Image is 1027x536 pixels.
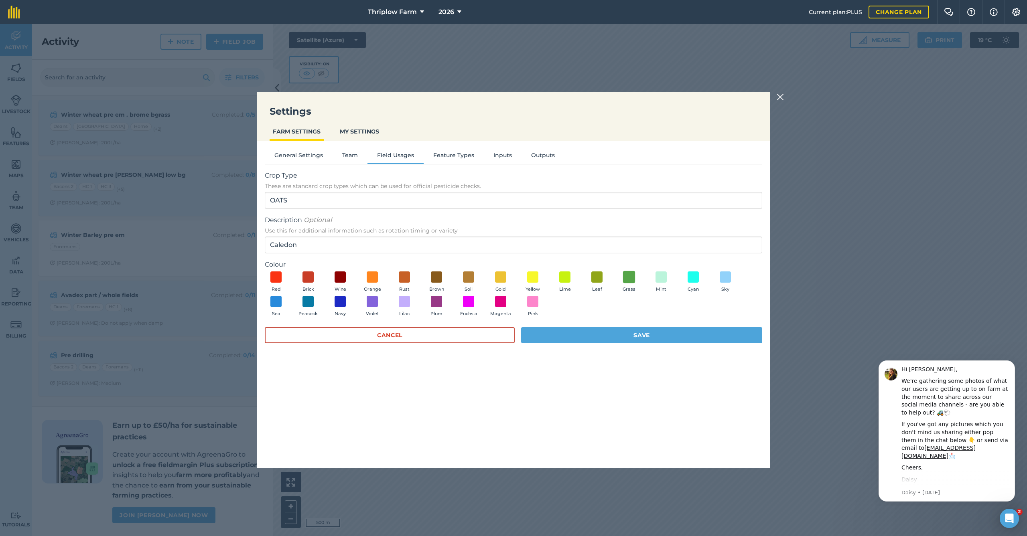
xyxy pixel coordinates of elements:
span: Sea [272,310,280,318]
span: Fuchsia [460,310,477,318]
button: MY SETTINGS [337,124,382,139]
span: Soil [465,286,473,293]
span: Violet [366,310,379,318]
button: Cyan [682,271,704,293]
span: Brick [302,286,314,293]
button: Brick [297,271,319,293]
button: Save [521,327,762,343]
img: Two speech bubbles overlapping with the left bubble in the forefront [944,8,954,16]
button: Yellow [522,271,544,293]
span: Leaf [592,286,602,293]
button: Gold [489,271,512,293]
span: Lime [559,286,571,293]
button: Inputs [484,151,522,163]
img: A question mark icon [966,8,976,16]
button: Peacock [297,296,319,318]
input: Start typing to search for crop type [265,192,762,209]
span: Gold [495,286,506,293]
span: Crop Type [265,171,762,180]
span: Rust [399,286,410,293]
button: Magenta [489,296,512,318]
button: FARM SETTINGS [270,124,324,139]
img: svg+xml;base64,PHN2ZyB4bWxucz0iaHR0cDovL3d3dy53My5vcmcvMjAwMC9zdmciIHdpZHRoPSIxNyIgaGVpZ2h0PSIxNy... [990,7,998,17]
span: Lilac [399,310,410,318]
span: Cyan [688,286,699,293]
button: Violet [361,296,384,318]
span: Use this for additional information such as rotation timing or variety [265,227,762,235]
button: Plum [425,296,448,318]
iframe: Intercom notifications message [867,353,1027,506]
button: Brown [425,271,448,293]
span: 2 [1016,509,1023,515]
button: Feature Types [424,151,484,163]
button: Team [333,151,367,163]
span: Wine [335,286,346,293]
button: Soil [457,271,480,293]
span: Plum [430,310,442,318]
span: Magenta [490,310,511,318]
span: Peacock [298,310,318,318]
button: Sky [714,271,737,293]
button: Outputs [522,151,564,163]
button: Red [265,271,287,293]
button: Pink [522,296,544,318]
span: Description [265,215,762,225]
span: Pink [528,310,538,318]
button: Leaf [586,271,608,293]
button: Navy [329,296,351,318]
div: Open Intercom Messenger [1000,509,1019,528]
span: Thriplow Farm [368,7,417,17]
span: Yellow [526,286,540,293]
button: Fuchsia [457,296,480,318]
label: Colour [265,260,762,269]
em: Optional [304,216,332,224]
span: Brown [429,286,444,293]
button: General Settings [265,151,333,163]
img: fieldmargin Logo [8,6,20,18]
span: These are standard crop types which can be used for official pesticide checks. [265,182,762,190]
span: Mint [656,286,666,293]
span: Sky [721,286,729,293]
span: Navy [335,310,346,318]
span: Red [272,286,281,293]
button: Cancel [265,327,515,343]
button: Lilac [393,296,416,318]
span: 2026 [438,7,454,17]
button: Grass [618,271,640,293]
button: Wine [329,271,351,293]
a: Change plan [869,6,929,18]
h3: Settings [257,105,770,118]
button: Orange [361,271,384,293]
button: Sea [265,296,287,318]
button: Rust [393,271,416,293]
button: Mint [650,271,672,293]
span: Orange [364,286,381,293]
img: svg+xml;base64,PHN2ZyB4bWxucz0iaHR0cDovL3d3dy53My5vcmcvMjAwMC9zdmciIHdpZHRoPSIyMiIgaGVpZ2h0PSIzMC... [777,92,784,102]
span: Grass [623,286,635,293]
button: Field Usages [367,151,424,163]
img: A cog icon [1011,8,1021,16]
button: Lime [554,271,576,293]
span: Current plan : PLUS [809,8,862,16]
